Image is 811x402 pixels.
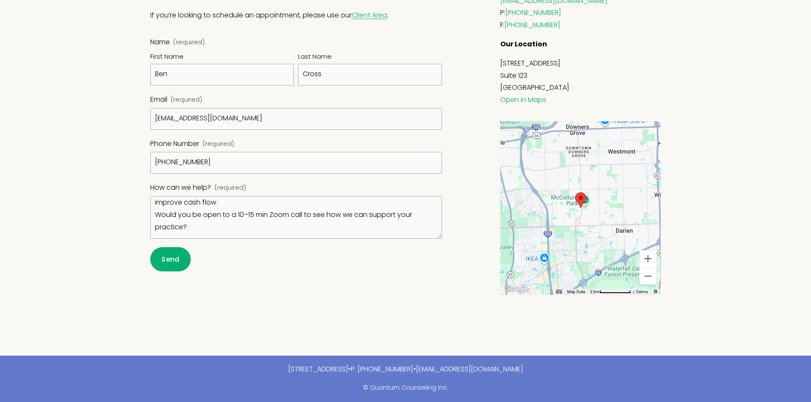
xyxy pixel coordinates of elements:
button: Keyboard shortcuts [556,289,562,295]
div: First Name [150,52,294,64]
span: 2 km [590,289,599,294]
button: Map Scale: 2 km per 70 pixels [587,289,633,295]
button: SendSend [150,247,191,271]
a: Terms [636,289,648,294]
div: Last Name [298,52,442,64]
a: [PHONE_NUMBER] [505,8,561,19]
a: P: [PHONE_NUMBER] [351,364,413,376]
a: [EMAIL_ADDRESS][DOMAIN_NAME] [416,364,523,376]
span: (required) [171,95,202,106]
p: [STREET_ADDRESS] Suite 123 [GEOGRAPHIC_DATA] [500,58,661,107]
a: Open this area in Google Maps (opens a new window) [502,284,530,295]
span: (required) [203,142,234,148]
span: Phone Number [150,138,199,151]
p: If you’re looking to schedule an appointment, please use our . [150,10,442,22]
span: How can we help? [150,182,211,194]
div: Quantum Counseling 6912 Main Street Suite 123 Downers Grove, IL, 60516, United States [575,192,586,208]
button: Zoom in [639,250,656,267]
textarea: Hi, Are you looking to simplify insurance credentialing or streamline medical billing in [DATE]? ... [150,196,442,239]
button: Map Data [567,289,585,295]
a: [STREET_ADDRESS] [288,364,348,376]
p: © Quantum Counseling Inc. [150,383,661,394]
span: (required) [173,40,205,46]
button: Zoom out [639,268,656,285]
span: Email [150,94,167,106]
span: Send [161,254,179,264]
img: Google [502,284,530,295]
span: Name [150,37,170,49]
a: Client Area [352,10,387,21]
a: [PHONE_NUMBER] [504,20,560,31]
a: Report errors in the road map or imagery to Google [653,289,658,294]
a: Open in Maps [500,95,546,106]
p: • • [150,364,661,376]
strong: Our Location [500,39,547,51]
span: (required) [215,183,246,194]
